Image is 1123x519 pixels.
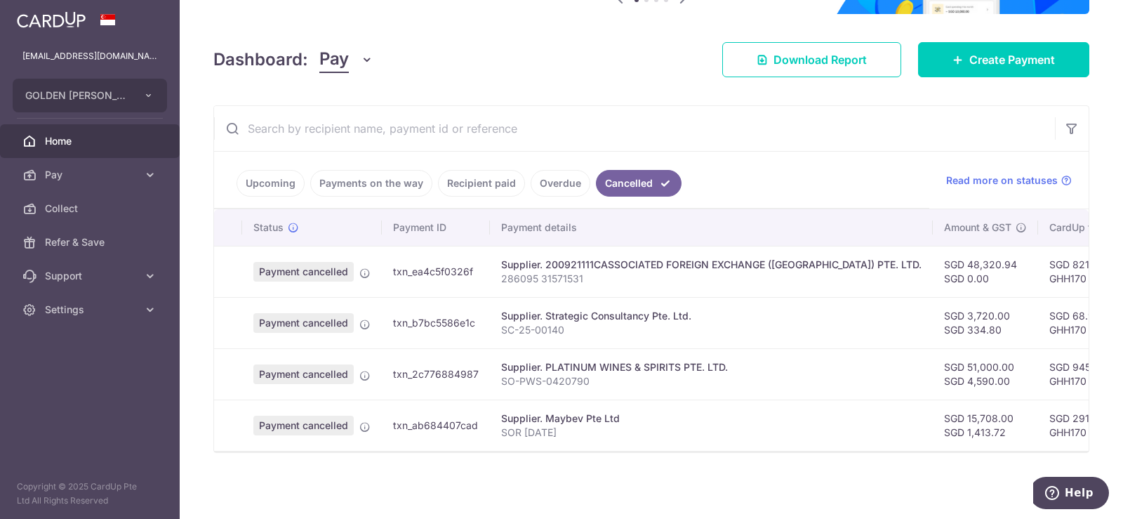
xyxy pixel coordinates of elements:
[969,51,1055,68] span: Create Payment
[213,47,308,72] h4: Dashboard:
[382,400,490,451] td: txn_ab684407cad
[45,269,138,283] span: Support
[501,323,922,337] p: SC-25-00140
[1049,221,1103,235] span: CardUp fee
[310,170,432,197] a: Payments on the way
[319,46,373,73] button: Pay
[438,170,525,197] a: Recipient paid
[382,297,490,348] td: txn_b7bc5586e1c
[17,11,86,28] img: CardUp
[501,426,922,440] p: SOR [DATE]
[933,246,1038,297] td: SGD 48,320.94 SGD 0.00
[946,173,1058,188] span: Read more on statuses
[382,348,490,400] td: txn_2c776884987
[253,416,354,435] span: Payment cancelled
[933,348,1038,400] td: SGD 51,000.00 SGD 4,590.00
[45,168,138,182] span: Pay
[319,46,349,73] span: Pay
[45,303,138,317] span: Settings
[25,88,129,103] span: GOLDEN [PERSON_NAME] MARKETING
[933,400,1038,451] td: SGD 15,708.00 SGD 1,413.72
[45,235,138,249] span: Refer & Save
[944,221,1011,235] span: Amount & GST
[253,221,284,235] span: Status
[722,42,901,77] a: Download Report
[501,360,922,374] div: Supplier. PLATINUM WINES & SPIRITS PTE. LTD.
[214,106,1055,151] input: Search by recipient name, payment id or reference
[45,134,138,148] span: Home
[22,49,157,63] p: [EMAIL_ADDRESS][DOMAIN_NAME]
[382,209,490,246] th: Payment ID
[13,79,167,112] button: GOLDEN [PERSON_NAME] MARKETING
[946,173,1072,188] a: Read more on statuses
[773,51,867,68] span: Download Report
[933,297,1038,348] td: SGD 3,720.00 SGD 334.80
[501,272,922,286] p: 286095 31571531
[382,246,490,297] td: txn_ea4c5f0326f
[45,202,138,216] span: Collect
[501,309,922,323] div: Supplier. Strategic Consultancy Pte. Ltd.
[501,374,922,388] p: SO-PWS-0420790
[237,170,305,197] a: Upcoming
[253,262,354,282] span: Payment cancelled
[531,170,590,197] a: Overdue
[596,170,682,197] a: Cancelled
[490,209,933,246] th: Payment details
[501,258,922,272] div: Supplier. 200921111CASSOCIATED FOREIGN EXCHANGE ([GEOGRAPHIC_DATA]) PTE. LTD.
[501,412,922,426] div: Supplier. Maybev Pte Ltd
[253,364,354,384] span: Payment cancelled
[1033,477,1109,512] iframe: Opens a widget where you can find more information
[253,313,354,333] span: Payment cancelled
[918,42,1089,77] a: Create Payment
